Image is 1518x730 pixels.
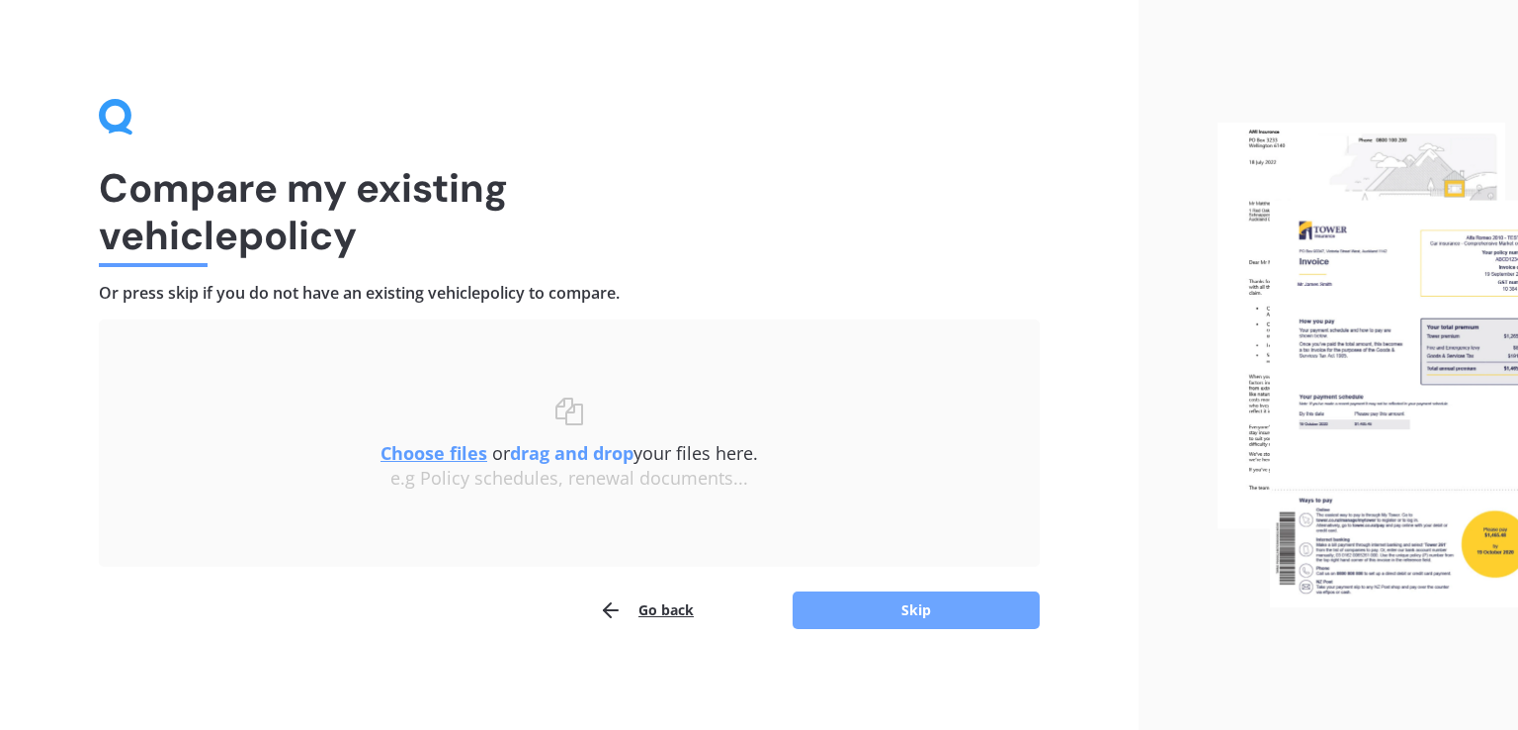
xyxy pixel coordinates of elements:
[380,441,758,465] span: or your files here.
[380,441,487,465] u: Choose files
[1218,123,1518,608] img: files.webp
[138,468,1000,490] div: e.g Policy schedules, renewal documents...
[510,441,633,465] b: drag and drop
[99,164,1040,259] h1: Compare my existing vehicle policy
[99,283,1040,304] h4: Or press skip if you do not have an existing vehicle policy to compare.
[793,592,1040,629] button: Skip
[599,591,694,630] button: Go back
